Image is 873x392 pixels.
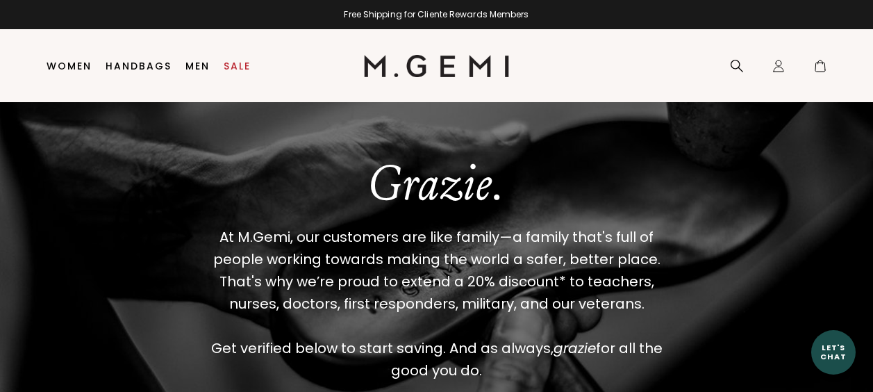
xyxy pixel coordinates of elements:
[211,338,663,380] strong: Get verified below to start saving. And as always, for all the good you do.
[368,155,505,213] em: Grazie.
[554,338,596,358] em: grazie
[106,60,172,72] a: Handbags
[224,60,251,72] a: Sale
[364,55,509,77] img: M.Gemi
[811,343,856,361] div: Let's Chat
[185,60,210,72] a: Men
[47,60,92,72] a: Women
[213,227,660,313] strong: At M.Gemi, our customers are like family—a family that's full of people working towards making th...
